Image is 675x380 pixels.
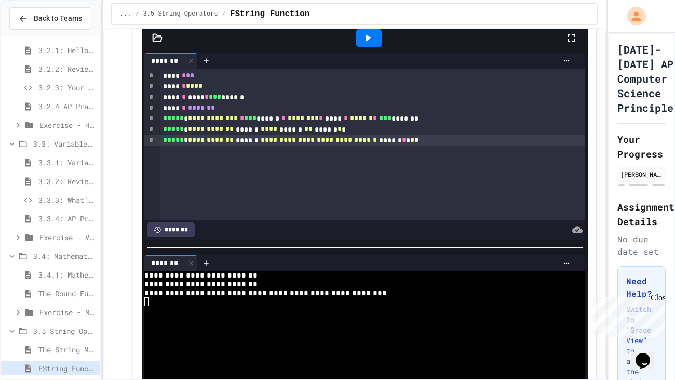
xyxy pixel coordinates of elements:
span: 3.5 String Operators [33,325,96,336]
span: The String Module [38,344,96,355]
div: Chat with us now!Close [4,4,72,66]
div: My Account [616,4,649,28]
span: / [222,10,226,18]
h2: Your Progress [617,132,666,161]
span: 3.2.2: Review - Hello, World! [38,63,96,74]
span: Exercise - Hello, World! [39,120,96,130]
span: 3.3.3: What's the Type? [38,194,96,205]
span: 3.2.1: Hello, World! [38,45,96,56]
iframe: chat widget [589,293,665,337]
span: 3.2.3: Your Name and Favorite Movie [38,82,96,93]
button: Back to Teams [9,7,91,30]
h2: Assignment Details [617,200,666,229]
span: FString Function [38,363,96,374]
span: 3.3.4: AP Practice - Variables [38,213,96,224]
span: FString Function [230,8,310,20]
span: Exercise - Mathematical Operators [39,307,96,318]
span: ... [120,10,131,18]
div: No due date set [617,233,666,258]
span: Back to Teams [34,13,82,24]
span: 3.3.2: Review - Variables and Data Types [38,176,96,187]
span: 3.3.1: Variables and Data Types [38,157,96,168]
h3: Need Help? [626,275,657,300]
span: 3.5 String Operators [143,10,218,18]
span: 3.2.4 AP Practice - the DISPLAY Procedure [38,101,96,112]
span: The Round Function [38,288,96,299]
div: [PERSON_NAME] [620,169,663,179]
span: 3.4.1: Mathematical Operators [38,269,96,280]
span: 3.4: Mathematical Operators [33,251,96,261]
span: 3.3: Variables and Data Types [33,138,96,149]
iframe: chat widget [631,338,665,370]
span: / [135,10,139,18]
span: Exercise - Variables and Data Types [39,232,96,243]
